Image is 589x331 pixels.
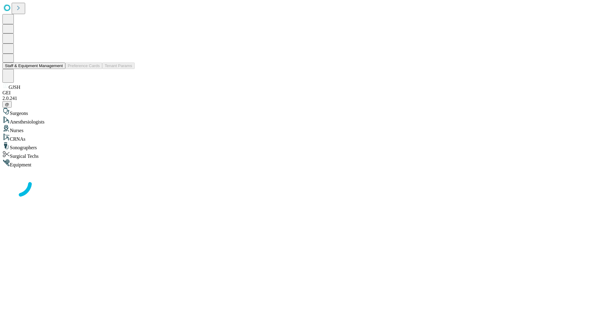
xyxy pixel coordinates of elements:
[2,159,587,168] div: Equipment
[2,150,587,159] div: Surgical Techs
[9,85,20,90] span: GJSH
[65,63,102,69] button: Preference Cards
[2,63,65,69] button: Staff & Equipment Management
[2,142,587,150] div: Sonographers
[102,63,135,69] button: Tenant Params
[2,108,587,116] div: Surgeons
[2,90,587,96] div: GEI
[2,116,587,125] div: Anesthesiologists
[5,102,9,107] span: @
[2,101,12,108] button: @
[2,125,587,133] div: Nurses
[2,96,587,101] div: 2.0.241
[2,133,587,142] div: CRNAs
